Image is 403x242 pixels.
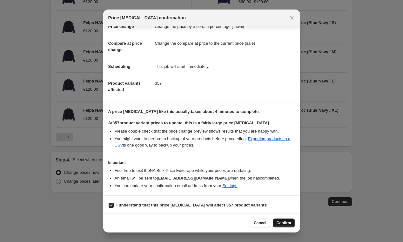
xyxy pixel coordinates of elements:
button: Close [287,13,296,22]
li: You can update your confirmation email address from your . [115,183,295,189]
li: Please double check that the price change preview shows results that you are happy with. [115,128,295,134]
li: You might want to perform a backup of your products before proceeding. is one good way to backup ... [115,136,295,148]
b: At 357 product variant prices to update, this is a fairly large price [MEDICAL_DATA]. [108,121,270,125]
button: Cancel [250,219,270,227]
h3: Important [108,160,295,165]
span: Product variants affected [108,81,141,92]
li: Feel free to exit the NA Bulk Price Editor app while your prices are updating. [115,167,295,174]
span: Price [MEDICAL_DATA] confirmation [108,15,186,21]
dd: This job will start immediately. [155,58,295,75]
span: Cancel [254,220,266,226]
a: Settings [222,183,237,188]
span: Scheduling [108,64,131,69]
dd: 357 [155,75,295,92]
span: Price change [108,24,134,29]
li: An email will be sent to when the job has completed . [115,175,295,181]
button: Confirm [273,219,295,227]
b: I understand that this price [MEDICAL_DATA] will affect 357 product variants [117,203,267,207]
span: Compare at price change [108,41,142,52]
dd: Change the price by a certain percentage (-50%) [155,18,295,35]
dd: Change the compare at price to the current price (sale) [155,35,295,52]
span: Confirm [277,220,291,226]
b: [EMAIL_ADDRESS][DOMAIN_NAME] [157,176,229,180]
b: A price [MEDICAL_DATA] like this usually takes about 4 minutes to complete. [108,109,260,114]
